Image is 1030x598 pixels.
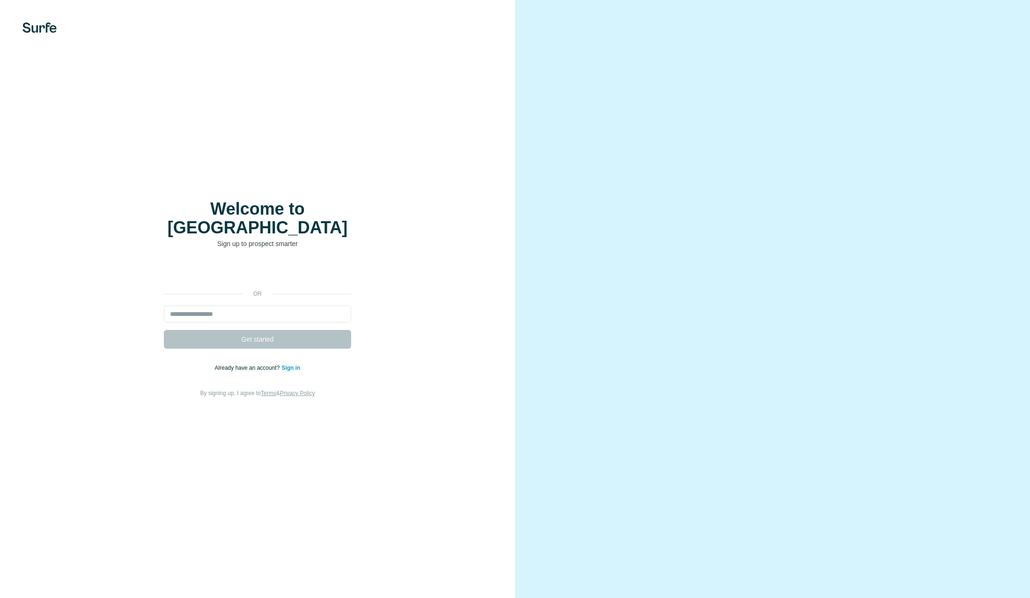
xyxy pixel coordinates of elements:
[280,390,315,396] a: Privacy Policy
[159,262,356,283] iframe: Sign in with Google Button
[164,239,351,248] p: Sign up to prospect smarter
[22,22,57,33] img: Surfe's logo
[215,365,282,371] span: Already have an account?
[200,390,315,396] span: By signing up, I agree to &
[164,200,351,237] h1: Welcome to [GEOGRAPHIC_DATA]
[243,290,272,298] p: or
[281,365,300,371] a: Sign in
[261,390,276,396] a: Terms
